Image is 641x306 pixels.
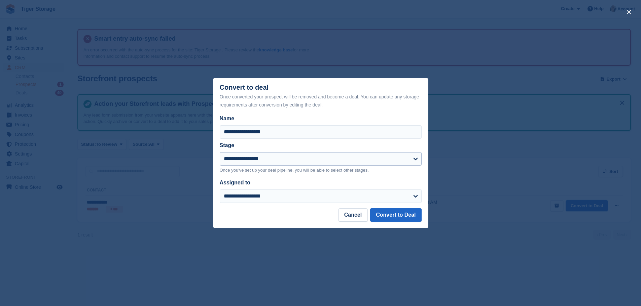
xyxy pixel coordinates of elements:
div: Convert to deal [220,84,422,109]
label: Stage [220,142,235,148]
div: Once converted your prospect will be removed and become a deal. You can update any storage requir... [220,93,422,109]
button: close [624,7,634,17]
label: Assigned to [220,180,251,185]
p: Once you've set up your deal pipeline, you will be able to select other stages. [220,167,422,174]
button: Cancel [339,208,367,222]
label: Name [220,115,422,123]
button: Convert to Deal [370,208,421,222]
